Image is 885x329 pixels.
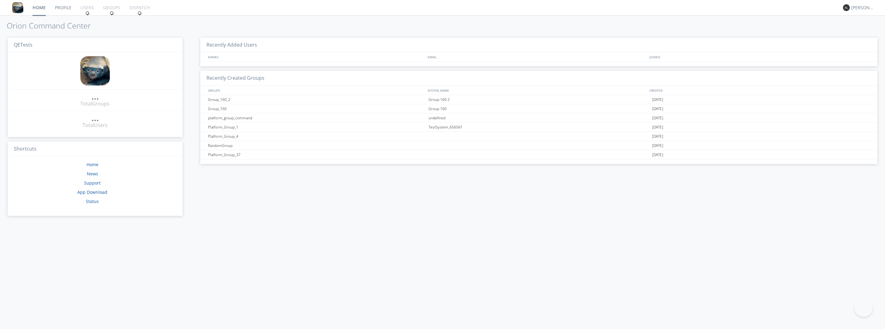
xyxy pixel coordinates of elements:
div: GROUPS [206,86,425,95]
div: RandomGroup [206,141,427,150]
span: [DATE] [652,150,663,159]
a: Group_160Group 160[DATE] [200,104,877,113]
div: Platform_Group_37 [206,150,427,159]
div: JOINED [648,52,871,61]
img: 373638.png [843,4,850,11]
div: EMAIL [426,52,648,61]
a: Platform_Group_37[DATE] [200,150,877,159]
div: platform_group_command [206,113,427,122]
a: Group_160_2Group 160 2[DATE] [200,95,877,104]
div: NAMES [206,52,425,61]
h3: Shortcuts [8,142,183,157]
span: [DATE] [652,123,663,132]
a: RandomGroup[DATE] [200,141,877,150]
a: News [87,171,98,177]
img: spin.svg [85,11,90,15]
span: [DATE] [652,132,663,141]
div: TestSystem_656561 [427,123,651,132]
div: Total Users [83,122,108,129]
img: 8ff700cf5bab4eb8a436322861af2272 [12,2,23,13]
a: Home [87,162,98,167]
span: [DATE] [652,104,663,113]
a: platform_group_commandundefined[DATE] [200,113,877,123]
a: ... [91,93,99,100]
img: spin.svg [110,11,114,15]
div: [PERSON_NAME] [851,5,874,11]
h3: Recently Created Groups [200,71,877,86]
a: ... [91,115,99,122]
div: Platform_Group_4 [206,132,427,141]
span: [DATE] [652,113,663,123]
span: QETests [14,41,33,48]
div: Group 160 [427,104,651,113]
div: Platform_Group_1 [206,123,427,132]
span: [DATE] [652,95,663,104]
h3: Recently Added Users [200,38,877,53]
div: Total Groups [80,100,110,107]
span: [DATE] [652,141,663,150]
div: undefined [427,113,651,122]
a: Status [86,198,99,204]
img: spin.svg [137,11,142,15]
div: CREATED [648,86,871,95]
div: Group 160 2 [427,95,651,104]
div: SYSTEM_NAME [426,86,648,95]
div: ... [91,93,99,99]
div: ... [91,115,99,121]
div: Group_160_2 [206,95,427,104]
a: Platform_Group_1TestSystem_656561[DATE] [200,123,877,132]
iframe: Toggle Customer Support [854,298,873,317]
a: Support [84,180,101,186]
a: App Download [77,189,107,195]
div: Group_160 [206,104,427,113]
a: Platform_Group_4[DATE] [200,132,877,141]
img: 8ff700cf5bab4eb8a436322861af2272 [80,56,110,86]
